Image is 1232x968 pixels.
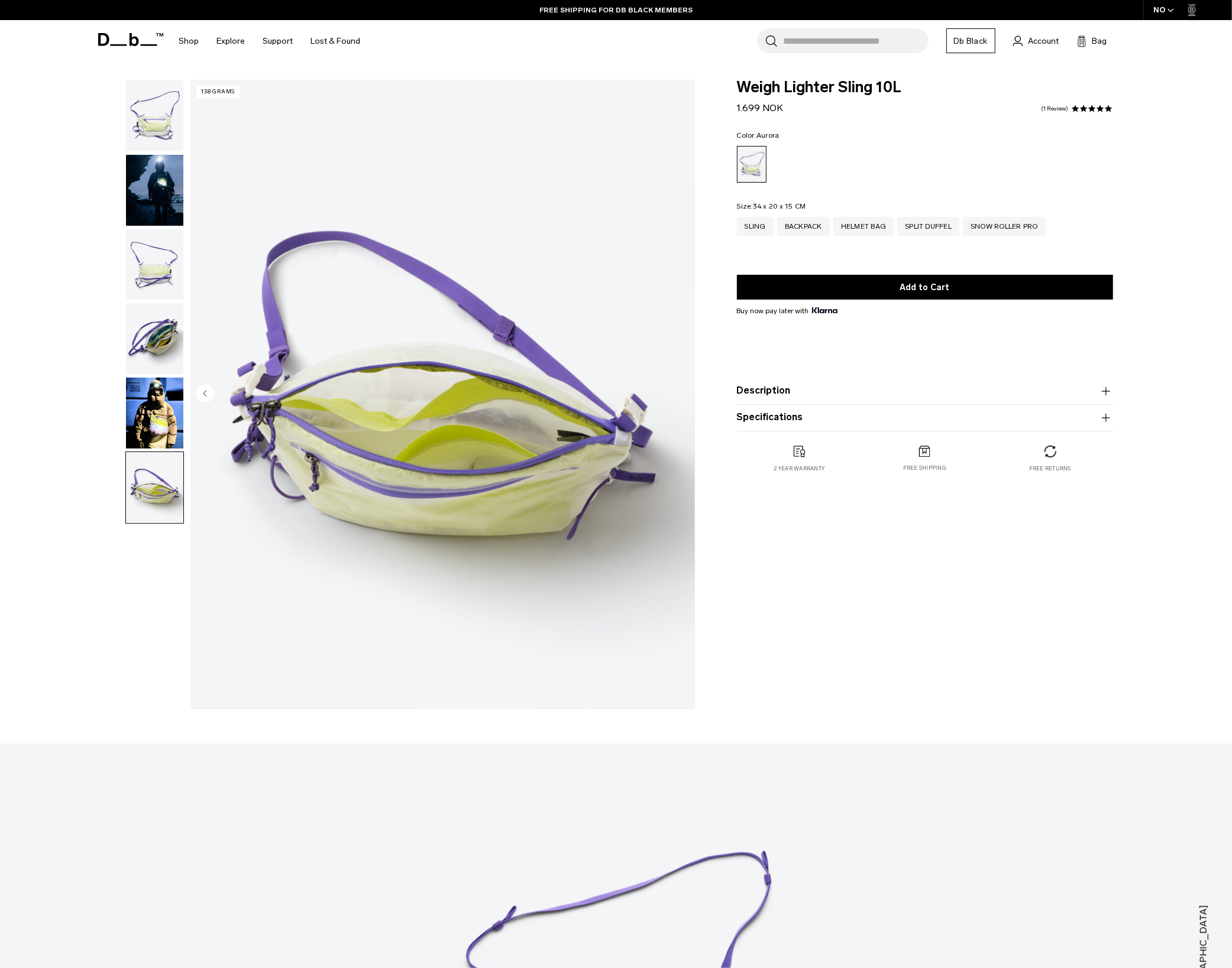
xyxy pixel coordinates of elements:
[126,303,183,374] img: Weigh_Lighter_Sling_10L_3.png
[1029,464,1071,473] p: Free returns
[1042,106,1069,112] a: 1 reviews
[190,80,695,709] img: Weigh_Lighter_Sling_10L_4.png
[737,306,837,316] span: Buy now pay later with
[946,28,995,53] a: Db Black
[777,217,830,236] a: Backpack
[737,203,806,210] legend: Size:
[737,384,1113,398] button: Description
[217,20,245,62] a: Explore
[196,384,214,404] button: Previous slide
[756,131,780,139] span: Aurora
[1029,35,1059,47] span: Account
[190,80,695,709] li: 6 / 6
[897,217,959,236] a: Split Duffel
[737,411,1113,425] button: Specifications
[125,154,184,226] button: Weigh_Lighter_Sling_10L_Lifestyle.png
[737,275,1113,300] button: Add to Cart
[311,20,361,62] a: Lost & Found
[125,377,184,449] button: Weigh Lighter Sling 10L Aurora
[833,217,894,236] a: Helmet Bag
[737,132,780,139] legend: Color:
[539,5,693,15] a: FREE SHIPPING FOR DB BLACK MEMBERS
[126,452,183,523] img: Weigh_Lighter_Sling_10L_4.png
[1013,34,1059,48] a: Account
[753,202,806,210] span: 34 x 20 x 15 CM
[125,303,184,375] button: Weigh_Lighter_Sling_10L_3.png
[963,217,1046,236] a: Snow Roller Pro
[774,464,825,473] p: 2 year warranty
[1077,34,1107,48] button: Bag
[737,102,784,113] span: 1.699 NOK
[125,451,184,524] button: Weigh_Lighter_Sling_10L_4.png
[737,80,1113,95] span: Weigh Lighter Sling 10L
[126,80,183,151] img: Weigh_Lighter_Sling_10L_1.png
[263,20,293,62] a: Support
[812,307,837,313] img: {"height" => 20, "alt" => "Klarna"}
[170,20,370,62] nav: Main Navigation
[126,155,183,226] img: Weigh_Lighter_Sling_10L_Lifestyle.png
[1092,35,1107,47] span: Bag
[196,86,241,98] p: 138 grams
[903,464,946,472] p: Free shipping
[126,229,183,300] img: Weigh_Lighter_Sling_10L_2.png
[126,378,183,449] img: Weigh Lighter Sling 10L Aurora
[737,217,774,236] a: Sling
[125,229,184,301] button: Weigh_Lighter_Sling_10L_2.png
[179,20,199,62] a: Shop
[125,80,184,152] button: Weigh_Lighter_Sling_10L_1.png
[737,146,767,183] a: Aurora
